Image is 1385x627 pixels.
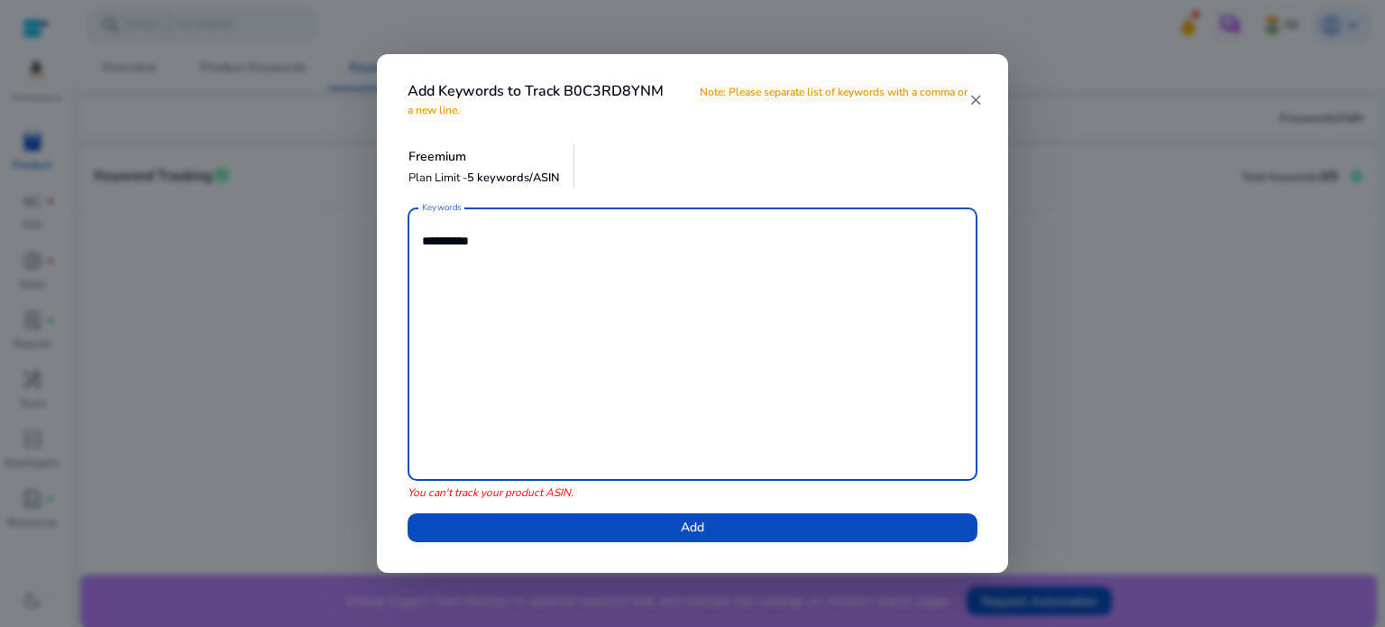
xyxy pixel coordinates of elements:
span: Note: Please separate list of keywords with a comma or a new line. [408,80,968,121]
mat-icon: close [968,92,983,108]
h5: Freemium [408,150,560,165]
button: Add [408,513,977,542]
span: Add [681,518,704,537]
p: You can't track your product ASIN. [408,485,573,500]
mat-label: Keywords [422,201,462,214]
span: 5 keywords/ASIN [467,170,560,186]
p: Plan Limit - [408,170,560,187]
h4: Add Keywords to Track B0C3RD8YNM [408,83,968,117]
